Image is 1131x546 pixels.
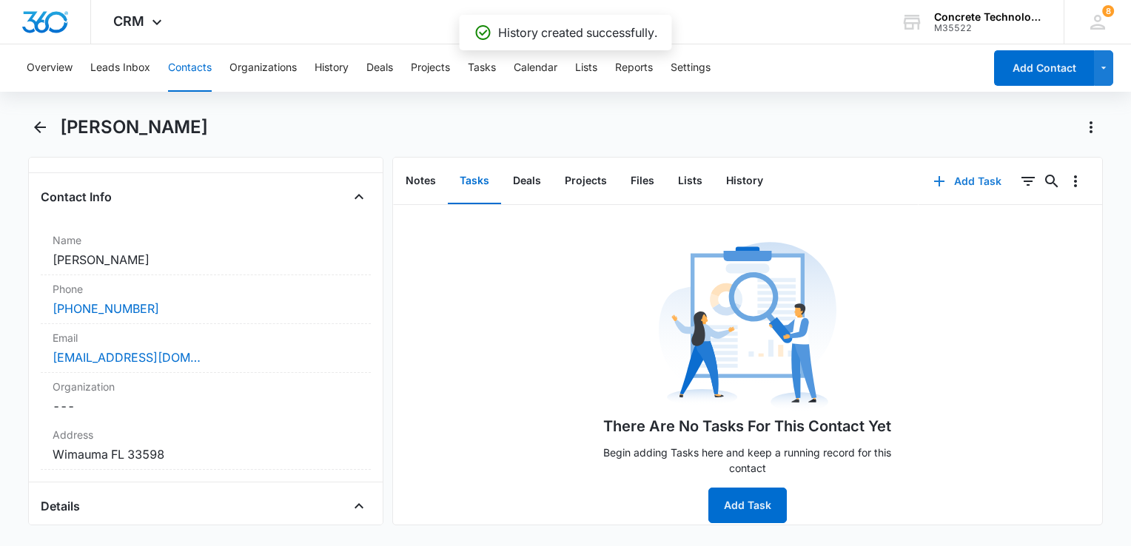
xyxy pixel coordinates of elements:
[41,188,112,206] h4: Contact Info
[592,445,903,476] p: Begin adding Tasks here and keep a running record for this contact
[468,44,496,92] button: Tasks
[53,397,359,415] dd: ---
[41,226,371,275] div: Name[PERSON_NAME]
[619,158,666,204] button: Files
[1102,5,1114,17] div: notifications count
[41,275,371,324] div: Phone[PHONE_NUMBER]
[41,421,371,470] div: AddressWimauma FL 33598
[448,158,501,204] button: Tasks
[1102,5,1114,17] span: 8
[501,158,553,204] button: Deals
[934,23,1042,33] div: account id
[347,494,371,518] button: Close
[411,44,450,92] button: Projects
[53,251,359,269] dd: [PERSON_NAME]
[603,415,891,437] h1: There Are No Tasks For This Contact Yet
[498,24,657,41] p: History created successfully.
[53,379,359,394] label: Organization
[615,44,653,92] button: Reports
[41,324,371,373] div: Email[EMAIL_ADDRESS][DOMAIN_NAME]
[659,237,836,415] img: No Data
[708,488,787,523] button: Add Task
[53,281,359,297] label: Phone
[934,11,1042,23] div: account name
[994,50,1094,86] button: Add Contact
[394,158,448,204] button: Notes
[168,44,212,92] button: Contacts
[575,44,597,92] button: Lists
[53,330,359,346] label: Email
[1064,169,1087,193] button: Overflow Menu
[113,13,144,29] span: CRM
[53,232,359,248] label: Name
[919,164,1016,199] button: Add Task
[671,44,711,92] button: Settings
[714,158,775,204] button: History
[41,373,371,421] div: Organization---
[28,115,51,139] button: Back
[90,44,150,92] button: Leads Inbox
[553,158,619,204] button: Projects
[53,445,359,463] dd: Wimauma FL 33598
[514,44,557,92] button: Calendar
[366,44,393,92] button: Deals
[1040,169,1064,193] button: Search...
[53,348,201,366] a: [EMAIL_ADDRESS][DOMAIN_NAME]
[347,185,371,209] button: Close
[53,300,159,317] a: [PHONE_NUMBER]
[53,427,359,442] label: Address
[315,44,349,92] button: History
[41,497,80,515] h4: Details
[666,158,714,204] button: Lists
[229,44,297,92] button: Organizations
[60,116,208,138] h1: [PERSON_NAME]
[1016,169,1040,193] button: Filters
[27,44,73,92] button: Overview
[1079,115,1103,139] button: Actions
